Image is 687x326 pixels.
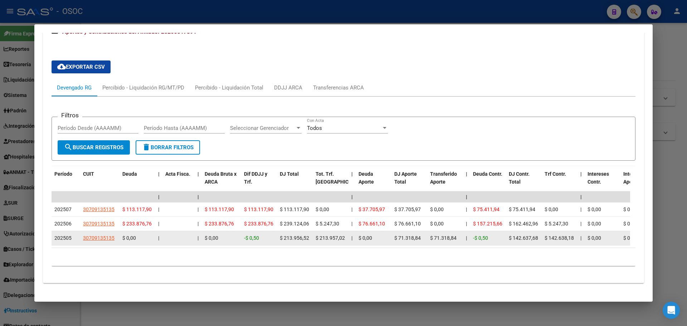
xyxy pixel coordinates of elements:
[307,125,322,131] span: Todos
[158,171,160,177] span: |
[430,171,457,185] span: Transferido Aporte
[509,171,530,185] span: DJ Contr. Total
[391,166,427,198] datatable-header-cell: DJ Aporte Total
[394,235,421,241] span: $ 71.318,84
[83,235,114,241] span: 30709135135
[359,235,372,241] span: $ 0,00
[205,206,234,212] span: $ 113.117,90
[351,221,352,227] span: |
[313,84,364,92] div: Transferencias ARCA
[394,206,421,212] span: $ 37.705,97
[509,221,538,227] span: $ 162.462,96
[430,235,457,241] span: $ 71.318,84
[195,166,202,198] datatable-header-cell: |
[316,235,345,241] span: $ 213.957,02
[58,111,82,119] h3: Filtros
[241,166,277,198] datatable-header-cell: Dif DDJJ y Trf.
[54,206,72,212] span: 202507
[430,221,444,227] span: $ 0,00
[466,235,467,241] span: |
[205,221,234,227] span: $ 233.876,76
[623,235,637,241] span: $ 0,00
[394,221,421,227] span: $ 76.661,10
[277,166,313,198] datatable-header-cell: DJ Total
[585,166,620,198] datatable-header-cell: Intereses Contr.
[198,221,199,227] span: |
[473,221,502,227] span: $ 157.215,66
[430,206,444,212] span: $ 0,00
[470,166,506,198] datatable-header-cell: Deuda Contr.
[122,235,136,241] span: $ 0,00
[54,171,72,177] span: Período
[588,235,601,241] span: $ 0,00
[58,140,130,155] button: Buscar Registros
[473,171,502,177] span: Deuda Contr.
[359,171,374,185] span: Deuda Aporte
[195,84,263,92] div: Percibido - Liquidación Total
[545,221,568,227] span: $ 5.247,30
[122,206,152,212] span: $ 113.117,90
[244,235,259,241] span: -$ 0,50
[473,206,500,212] span: $ 75.411,94
[663,302,680,319] div: Open Intercom Messenger
[52,166,80,198] datatable-header-cell: Período
[142,144,194,151] span: Borrar Filtros
[205,171,237,185] span: Deuda Bruta x ARCA
[466,194,467,200] span: |
[623,221,637,227] span: $ 0,00
[316,221,339,227] span: $ 5.247,30
[162,166,195,198] datatable-header-cell: Acta Fisca.
[244,171,267,185] span: Dif DDJJ y Trf.
[158,221,159,227] span: |
[57,64,105,70] span: Exportar CSV
[473,235,488,241] span: -$ 0,50
[588,206,601,212] span: $ 0,00
[578,166,585,198] datatable-header-cell: |
[351,194,353,200] span: |
[509,235,538,241] span: $ 142.637,68
[280,171,299,177] span: DJ Total
[244,206,273,212] span: $ 113.117,90
[463,166,470,198] datatable-header-cell: |
[506,166,542,198] datatable-header-cell: DJ Contr. Total
[198,206,199,212] span: |
[313,166,349,198] datatable-header-cell: Tot. Trf. Bruto
[54,221,72,227] span: 202506
[205,235,218,241] span: $ 0,00
[83,171,94,177] span: CUIT
[580,206,581,212] span: |
[509,206,535,212] span: $ 75.411,94
[580,171,582,177] span: |
[394,171,417,185] span: DJ Aporte Total
[54,235,72,241] span: 202505
[351,235,352,241] span: |
[588,221,601,227] span: $ 0,00
[43,43,644,283] div: Aportes y Contribuciones del Afiliado: 20200017391
[136,140,200,155] button: Borrar Filtros
[62,28,196,35] span: Aportes y Contribuciones del Afiliado: 20200017391
[83,206,114,212] span: 30709135135
[351,206,352,212] span: |
[280,206,309,212] span: $ 113.117,90
[158,235,159,241] span: |
[158,206,159,212] span: |
[580,235,581,241] span: |
[356,166,391,198] datatable-header-cell: Deuda Aporte
[142,143,151,151] mat-icon: delete
[427,166,463,198] datatable-header-cell: Transferido Aporte
[316,206,329,212] span: $ 0,00
[64,143,73,151] mat-icon: search
[316,171,364,185] span: Tot. Trf. [GEOGRAPHIC_DATA]
[623,171,645,185] span: Intereses Aporte
[588,171,609,185] span: Intereses Contr.
[158,194,160,200] span: |
[198,194,199,200] span: |
[623,206,637,212] span: $ 0,00
[122,171,137,177] span: Deuda
[230,125,295,131] span: Seleccionar Gerenciador
[466,206,467,212] span: |
[545,171,566,177] span: Trf Contr.
[102,84,184,92] div: Percibido - Liquidación RG/MT/PD
[545,206,558,212] span: $ 0,00
[80,166,120,198] datatable-header-cell: CUIT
